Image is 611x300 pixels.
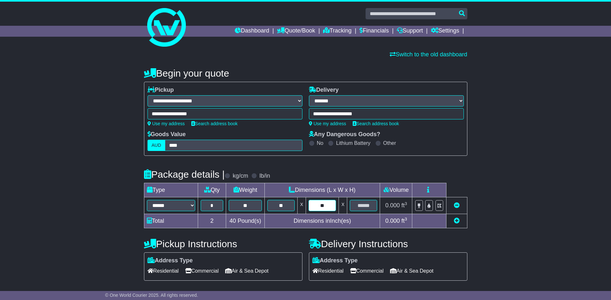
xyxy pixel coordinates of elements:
span: Residential [148,266,179,276]
label: No [317,140,323,146]
td: 2 [198,214,226,228]
span: Air & Sea Depot [225,266,269,276]
a: Search address book [191,121,238,126]
label: Delivery [309,87,339,94]
span: 0.000 [385,218,400,224]
h4: Delivery Instructions [309,239,467,249]
span: ft [401,218,407,224]
td: Type [144,183,198,197]
label: AUD [148,140,166,151]
h4: Package details | [144,169,225,180]
td: Qty [198,183,226,197]
label: Address Type [312,257,358,264]
td: Weight [226,183,264,197]
label: Address Type [148,257,193,264]
td: Pound(s) [226,214,264,228]
a: Add new item [454,218,460,224]
span: © One World Courier 2025. All rights reserved. [105,293,198,298]
td: Dimensions in Inch(es) [264,214,380,228]
label: kg/cm [233,173,248,180]
a: Financials [359,26,389,37]
a: Remove this item [454,202,460,209]
sup: 3 [405,201,407,206]
label: lb/in [259,173,270,180]
label: Lithium Battery [336,140,370,146]
label: Pickup [148,87,174,94]
a: Tracking [323,26,351,37]
span: 0.000 [385,202,400,209]
label: Any Dangerous Goods? [309,131,380,138]
span: 40 [230,218,236,224]
a: Search address book [353,121,399,126]
a: Quote/Book [277,26,315,37]
h4: Pickup Instructions [144,239,302,249]
td: Dimensions (L x W x H) [264,183,380,197]
a: Switch to the old dashboard [390,51,467,58]
span: Commercial [185,266,219,276]
label: Goods Value [148,131,186,138]
a: Support [397,26,423,37]
a: Settings [431,26,459,37]
a: Dashboard [235,26,269,37]
a: Use my address [148,121,185,126]
td: Volume [380,183,412,197]
sup: 3 [405,217,407,221]
h4: Begin your quote [144,68,467,79]
span: Air & Sea Depot [390,266,434,276]
span: ft [401,202,407,209]
td: x [339,197,347,214]
td: Total [144,214,198,228]
span: Commercial [350,266,384,276]
a: Use my address [309,121,346,126]
td: x [298,197,306,214]
span: Residential [312,266,344,276]
label: Other [383,140,396,146]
